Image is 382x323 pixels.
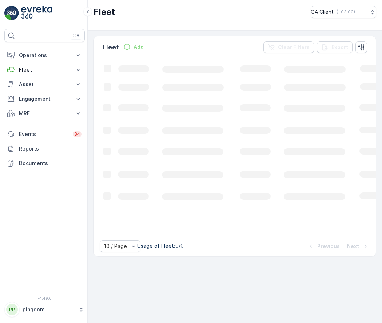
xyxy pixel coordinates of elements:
[19,110,70,117] p: MRF
[19,160,82,167] p: Documents
[4,6,19,20] img: logo
[4,77,85,92] button: Asset
[134,43,144,51] p: Add
[72,33,80,39] p: ⌘B
[19,145,82,152] p: Reports
[331,44,348,51] p: Export
[21,6,52,20] img: logo_light-DOdMpM7g.png
[19,66,70,73] p: Fleet
[311,8,334,16] p: QA Client
[311,6,376,18] button: QA Client(+03:00)
[317,41,353,53] button: Export
[4,156,85,171] a: Documents
[120,43,147,51] button: Add
[137,242,184,250] p: Usage of Fleet : 0/0
[19,52,70,59] p: Operations
[306,242,341,251] button: Previous
[4,141,85,156] a: Reports
[4,63,85,77] button: Fleet
[19,131,68,138] p: Events
[103,42,119,52] p: Fleet
[74,131,80,137] p: 34
[4,106,85,121] button: MRF
[317,243,340,250] p: Previous
[337,9,355,15] p: ( +03:00 )
[4,127,85,141] a: Events34
[4,302,85,317] button: PPpingdom
[347,243,359,250] p: Next
[4,48,85,63] button: Operations
[93,6,115,18] p: Fleet
[346,242,370,251] button: Next
[6,304,18,315] div: PP
[4,296,85,300] span: v 1.49.0
[263,41,314,53] button: Clear Filters
[278,44,310,51] p: Clear Filters
[23,306,75,313] p: pingdom
[4,92,85,106] button: Engagement
[19,95,70,103] p: Engagement
[19,81,70,88] p: Asset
